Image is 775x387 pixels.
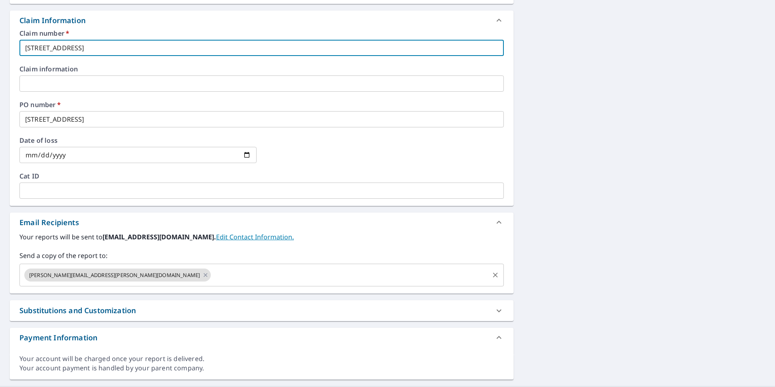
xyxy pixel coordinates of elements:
span: [PERSON_NAME][EMAIL_ADDRESS][PERSON_NAME][DOMAIN_NAME] [24,271,205,279]
label: Date of loss [19,137,257,144]
div: Email Recipients [10,213,514,232]
label: Claim information [19,66,504,72]
label: PO number [19,101,504,108]
a: EditContactInfo [216,232,294,241]
div: Your account will be charged once your report is delivered. [19,354,504,363]
div: Your account payment is handled by your parent company. [19,363,504,373]
label: Your reports will be sent to [19,232,504,242]
label: Claim number [19,30,504,37]
label: Send a copy of the report to: [19,251,504,260]
label: Cat ID [19,173,504,179]
div: Substitutions and Customization [19,305,136,316]
div: Email Recipients [19,217,79,228]
b: [EMAIL_ADDRESS][DOMAIN_NAME]. [103,232,216,241]
div: Substitutions and Customization [10,300,514,321]
div: Payment Information [19,332,97,343]
button: Clear [490,269,501,281]
div: Claim Information [10,11,514,30]
div: Claim Information [19,15,86,26]
div: Payment Information [10,328,514,347]
div: [PERSON_NAME][EMAIL_ADDRESS][PERSON_NAME][DOMAIN_NAME] [24,269,211,282]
